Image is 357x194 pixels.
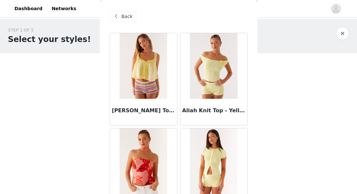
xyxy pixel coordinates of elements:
h1: Select your styles! [8,33,91,45]
a: Dashboard [11,1,46,16]
img: Anais Scarf Top - Sicily Sunset Print [120,128,167,194]
div: avatar [333,4,339,14]
h3: [PERSON_NAME] Top - Yellow [112,107,175,115]
img: Aimee Top - Yellow [120,33,167,99]
div: STEP 1 OF 5 [8,27,91,33]
img: Aliah Knit Top - Yellow [190,33,237,99]
img: Angela Button Up Knit Top - Yellow [190,128,237,194]
h3: Aliah Knit Top - Yellow [182,107,245,115]
a: Networks [48,1,80,16]
span: Back [122,13,133,20]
